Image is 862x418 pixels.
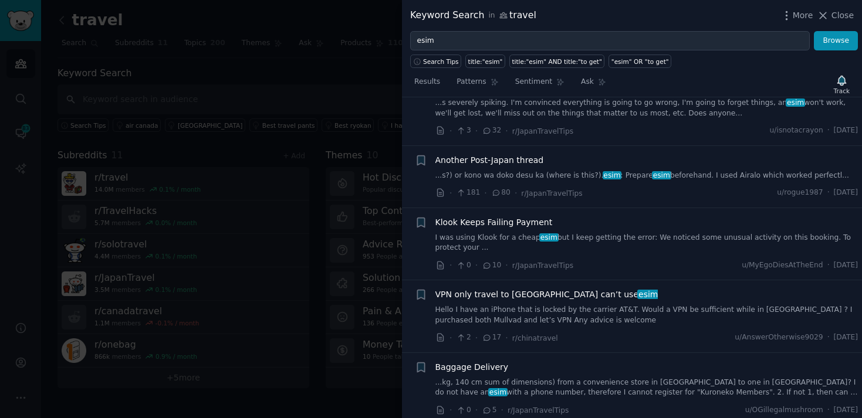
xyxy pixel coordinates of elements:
[508,406,569,414] span: r/JapanTravelTips
[475,332,478,344] span: ·
[482,405,496,416] span: 5
[414,77,440,87] span: Results
[410,8,536,23] div: Keyword Search travel
[435,378,858,398] a: ...kg, 140 cm sum of dimensions) from a convenience store in [GEOGRAPHIC_DATA] to one in [GEOGRAP...
[468,57,503,66] div: title:"esim"
[830,72,854,97] button: Track
[482,332,501,343] span: 17
[491,188,511,198] span: 80
[465,55,505,68] a: title:"esim"
[512,334,558,342] span: r/chinatravel
[456,260,471,271] span: 0
[827,405,830,416] span: ·
[834,332,858,343] span: [DATE]
[452,73,502,97] a: Patterns
[827,125,830,136] span: ·
[817,9,854,22] button: Close
[475,125,478,137] span: ·
[488,11,495,21] span: in
[515,187,517,199] span: ·
[449,125,452,137] span: ·
[652,171,671,179] span: esim
[488,388,508,396] span: esim
[482,260,501,271] span: 10
[512,261,573,270] span: r/JapanTravelTips
[512,127,573,135] span: r/JapanTravelTips
[827,188,830,198] span: ·
[603,171,622,179] span: esim
[435,171,858,181] a: ...s?) or kono wa doko desu ka (where is this?).esim: Prepareesimbeforehand. I used Airalo which ...
[505,125,508,137] span: ·
[831,9,854,22] span: Close
[834,405,858,416] span: [DATE]
[505,259,508,271] span: ·
[457,77,486,87] span: Patterns
[505,332,508,344] span: ·
[435,98,858,118] a: ...s severely spiking. I'm convinced everything is going to go wrong, I'm going to forget things,...
[475,404,478,416] span: ·
[449,259,452,271] span: ·
[834,125,858,136] span: [DATE]
[793,9,813,22] span: More
[609,55,671,68] a: "esim" OR "to get"
[435,216,553,229] a: Klook Keeps Failing Payment
[786,98,805,107] span: esim
[410,55,461,68] button: Search Tips
[456,405,471,416] span: 0
[521,189,582,198] span: r/JapanTravelTips
[770,125,823,136] span: u/isnotacrayon
[410,31,810,51] input: Try a keyword related to your business
[509,55,604,68] a: title:"esim" AND title:"to get"
[435,233,858,253] a: I was using Klook for a cheapesimbut I keep getting the error: We noticed some unusual activity o...
[577,73,610,97] a: Ask
[435,361,509,373] a: Baggage Delivery
[482,125,501,136] span: 32
[827,260,830,271] span: ·
[742,260,823,271] span: u/MyEgoDiesAtTheEnd
[735,332,823,343] span: u/AnswerOtherwise9029
[456,125,471,136] span: 3
[435,154,544,166] a: Another Post-Japan thread
[435,305,858,325] a: Hello I have an iPhone that is locked by the carrier AT&T. Would a VPN be sufficient while in [GE...
[637,290,659,299] span: esim
[423,57,459,66] span: Search Tips
[475,259,478,271] span: ·
[456,188,480,198] span: 181
[435,288,658,301] a: VPN only travel to [GEOGRAPHIC_DATA] can’t useesim
[745,405,823,416] span: u/OGillegalmushroom
[581,77,594,87] span: Ask
[435,288,658,301] span: VPN only travel to [GEOGRAPHIC_DATA] can’t use
[834,188,858,198] span: [DATE]
[814,31,858,51] button: Browse
[827,332,830,343] span: ·
[449,187,452,199] span: ·
[449,332,452,344] span: ·
[834,87,850,95] div: Track
[449,404,452,416] span: ·
[456,332,471,343] span: 2
[515,77,552,87] span: Sentiment
[539,233,559,242] span: esim
[410,73,444,97] a: Results
[512,57,601,66] div: title:"esim" AND title:"to get"
[511,73,569,97] a: Sentiment
[834,260,858,271] span: [DATE]
[780,9,813,22] button: More
[501,404,503,416] span: ·
[611,57,669,66] div: "esim" OR "to get"
[777,188,823,198] span: u/rogue1987
[484,187,486,199] span: ·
